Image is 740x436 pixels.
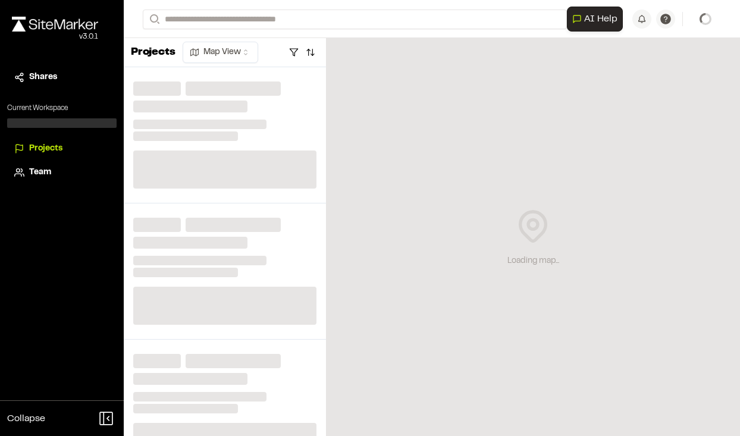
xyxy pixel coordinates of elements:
div: Loading map... [507,255,559,268]
p: Current Workspace [7,103,117,114]
a: Projects [14,142,109,155]
button: Open AI Assistant [567,7,623,32]
img: rebrand.png [12,17,98,32]
span: Shares [29,71,57,84]
span: Team [29,166,51,179]
div: Open AI Assistant [567,7,628,32]
span: Collapse [7,412,45,426]
a: Shares [14,71,109,84]
button: Search [143,10,164,29]
p: Projects [131,45,175,61]
a: Team [14,166,109,179]
span: AI Help [584,12,617,26]
div: Oh geez...please don't... [12,32,98,42]
span: Projects [29,142,62,155]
